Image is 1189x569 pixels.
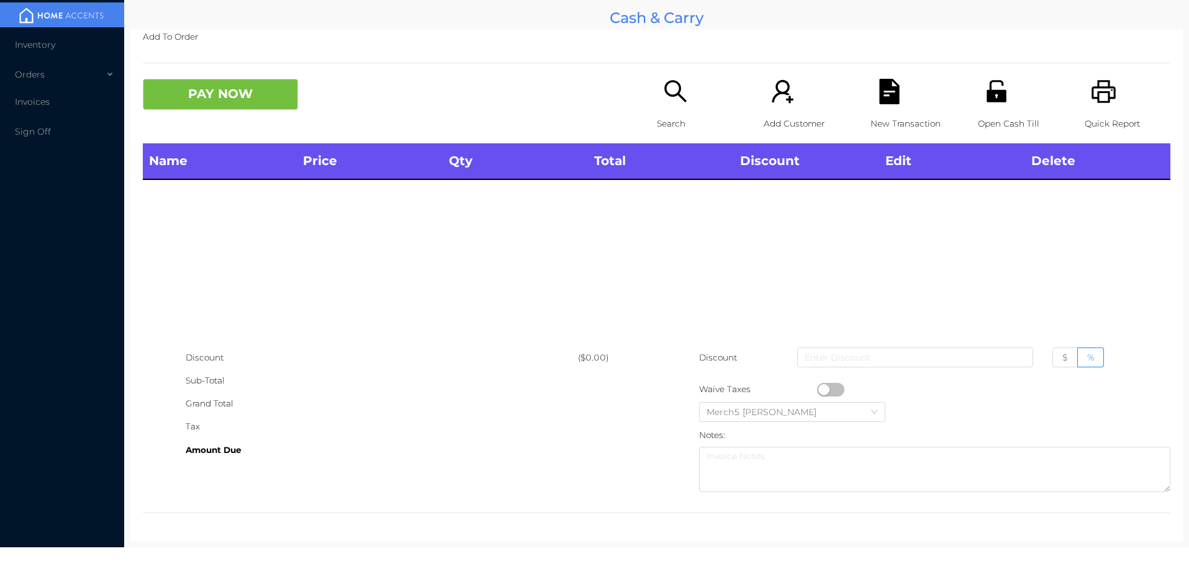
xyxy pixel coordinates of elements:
[984,79,1010,104] i: icon: unlock
[578,346,656,369] div: ($0.00)
[15,126,51,137] span: Sign Off
[699,346,738,369] p: Discount
[143,25,1170,48] p: Add To Order
[186,415,578,438] div: Tax
[1062,352,1068,363] span: $
[663,79,689,104] i: icon: search
[186,346,578,369] div: Discount
[870,112,956,135] p: New Transaction
[707,403,829,421] div: Merch5 Lawrence
[15,39,55,50] span: Inventory
[699,378,817,401] div: Waive Taxes
[15,96,50,107] span: Invoices
[1025,143,1170,179] th: Delete
[797,347,1033,367] input: Enter Discount
[1085,112,1170,135] p: Quick Report
[443,143,588,179] th: Qty
[186,369,578,392] div: Sub-Total
[15,6,108,25] img: mainBanner
[186,439,578,462] div: Amount Due
[879,143,1024,179] th: Edit
[978,112,1064,135] p: Open Cash Till
[770,79,795,104] i: icon: user-add
[764,112,849,135] p: Add Customer
[297,143,442,179] th: Price
[734,143,879,179] th: Discount
[1087,352,1094,363] span: %
[870,408,878,417] i: icon: down
[186,392,578,415] div: Grand Total
[130,6,1183,29] div: Cash & Carry
[143,143,297,179] th: Name
[877,79,902,104] i: icon: file-text
[143,79,298,110] button: PAY NOW
[657,112,743,135] p: Search
[699,430,725,440] label: Notes:
[1091,79,1116,104] i: icon: printer
[588,143,733,179] th: Total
